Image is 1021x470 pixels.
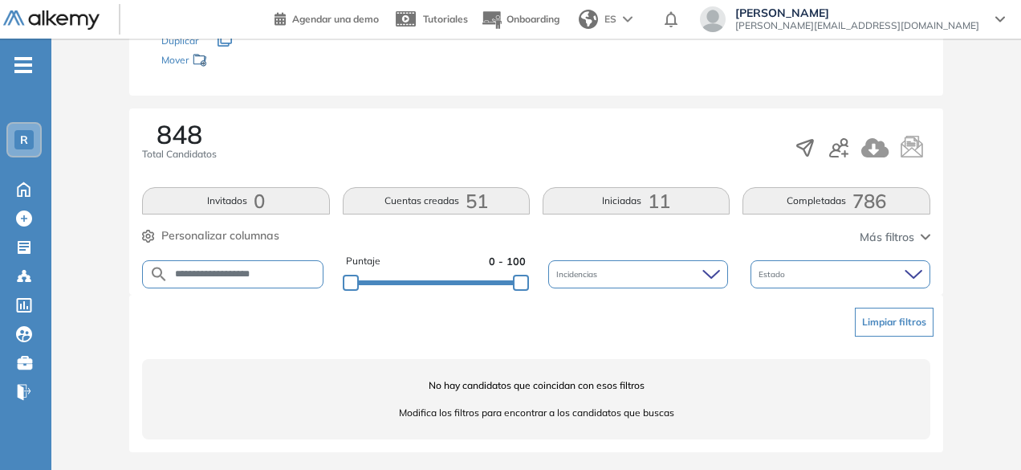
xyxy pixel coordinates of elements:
span: No hay candidatos que coincidan con esos filtros [142,378,929,393]
button: Iniciadas11 [543,187,730,215]
span: ES [604,12,616,27]
span: Más filtros [860,229,914,246]
span: [PERSON_NAME][EMAIL_ADDRESS][DOMAIN_NAME] [735,19,979,32]
span: Agendar una demo [292,13,379,25]
span: 848 [157,121,202,147]
i: - [14,63,32,67]
button: Personalizar columnas [142,227,279,244]
img: world [579,10,598,29]
button: Más filtros [860,229,930,246]
span: Puntaje [346,254,380,269]
img: arrow [623,16,633,22]
img: Logo [3,10,100,31]
div: Incidencias [548,260,728,288]
span: 0 - 100 [489,254,526,269]
button: Completadas786 [742,187,929,215]
span: R [20,133,28,146]
a: Agendar una demo [275,8,379,27]
div: Mover [161,47,322,76]
button: Onboarding [481,2,559,37]
span: Tutoriales [423,13,468,25]
button: Cuentas creadas51 [343,187,530,215]
span: Onboarding [506,13,559,25]
span: Personalizar columnas [161,227,279,244]
span: Duplicar [161,35,198,47]
div: Estado [750,260,930,288]
button: Limpiar filtros [855,308,934,337]
span: Incidencias [556,268,600,280]
span: Total Candidatos [142,147,217,161]
span: [PERSON_NAME] [735,6,979,19]
span: Estado [759,268,788,280]
span: Modifica los filtros para encontrar a los candidatos que buscas [142,406,929,420]
button: Invitados0 [142,187,329,215]
img: SEARCH_ALT [149,264,169,284]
